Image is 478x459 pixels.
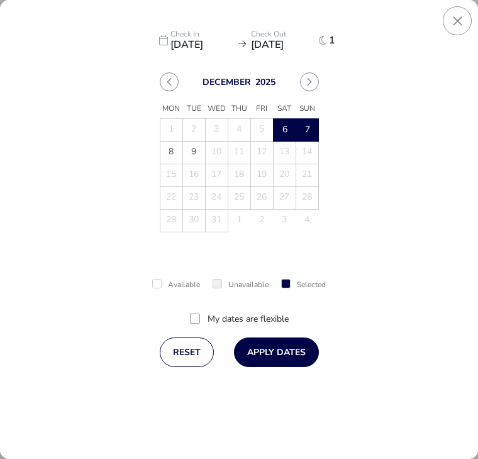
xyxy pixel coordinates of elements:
td: 22 [160,187,182,210]
td: 1 [160,119,182,142]
td: 4 [228,119,250,142]
td: 3 [205,119,228,142]
td: 5 [250,119,273,142]
td: 13 [273,142,296,164]
div: Selected [281,281,326,288]
span: Thu [228,99,250,118]
button: Choose Month [198,72,255,93]
td: 2 [250,210,273,232]
span: Fri [250,99,273,118]
span: Wed [205,99,228,118]
td: 23 [182,187,205,210]
td: 9 [182,142,205,164]
td: 20 [273,164,296,187]
td: 28 [296,187,318,210]
td: 31 [205,210,228,232]
p: Check In [170,30,233,40]
div: Available [152,281,200,288]
td: 3 [273,210,296,232]
span: Sat [273,99,296,118]
td: 17 [205,164,228,187]
p: Check Out [251,30,314,40]
span: 7 [297,120,319,142]
td: 12 [250,142,273,164]
span: Mon [160,99,182,118]
div: Choose Date [160,72,319,232]
span: Tue [182,99,205,118]
td: 7 [296,119,318,142]
td: 27 [273,187,296,210]
td: 19 [250,164,273,187]
span: Sun [296,99,318,118]
td: 11 [228,142,250,164]
td: 24 [205,187,228,210]
button: Choose Year [255,72,280,93]
td: 2 [182,119,205,142]
td: 4 [296,210,318,232]
button: Apply Dates [234,337,319,367]
td: 14 [296,142,318,164]
td: 29 [160,210,182,232]
td: 25 [228,187,250,210]
td: 18 [228,164,250,187]
button: reset [160,337,214,367]
label: My dates are flexible [208,315,289,324]
span: 1 [329,35,345,45]
td: 8 [160,142,182,164]
td: 21 [296,164,318,187]
td: 16 [182,164,205,187]
td: 26 [250,187,273,210]
td: 15 [160,164,182,187]
button: Close [443,6,472,35]
button: Next Month [300,72,319,91]
span: 6 [274,120,296,142]
td: 6 [273,119,296,142]
td: 30 [182,210,205,232]
button: Previous Month [160,72,179,91]
div: Unavailable [213,281,269,288]
td: 1 [228,210,250,232]
td: 10 [205,142,228,164]
span: [DATE] [251,40,314,50]
span: [DATE] [170,40,233,50]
